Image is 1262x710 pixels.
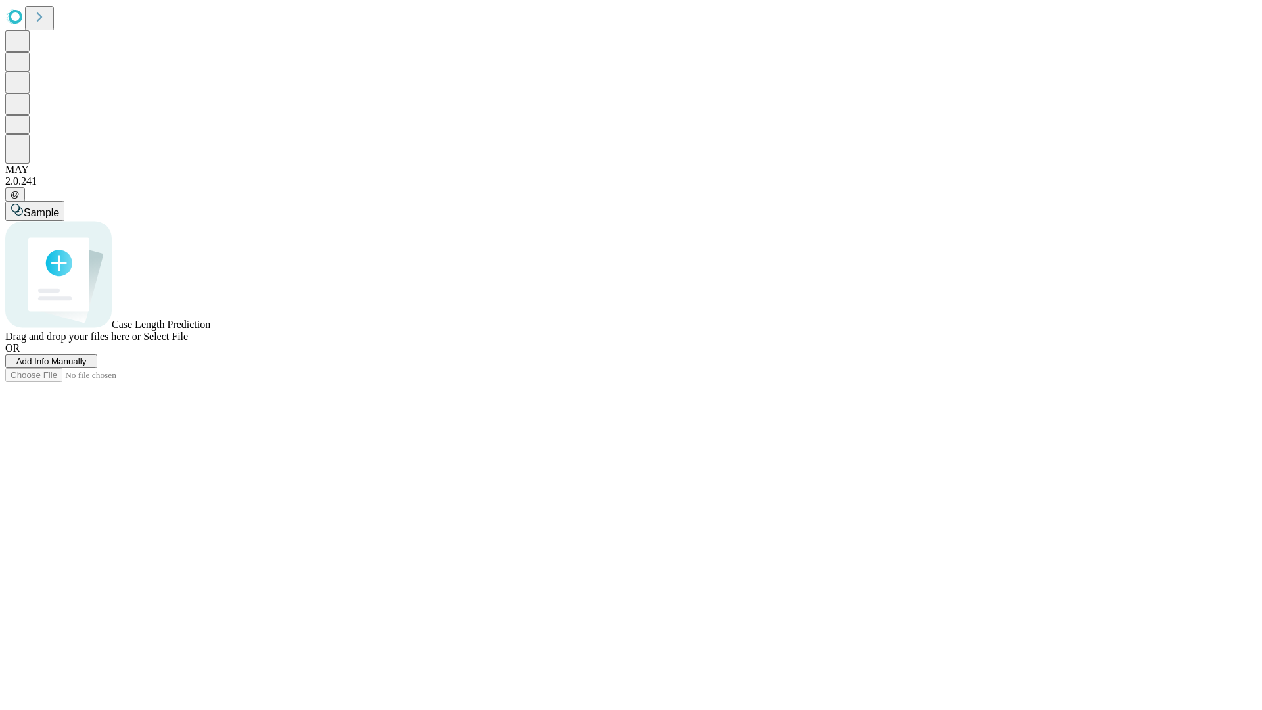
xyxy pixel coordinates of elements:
button: @ [5,187,25,201]
span: Select File [143,331,188,342]
button: Add Info Manually [5,354,97,368]
span: @ [11,189,20,199]
span: Case Length Prediction [112,319,210,330]
span: OR [5,343,20,354]
div: 2.0.241 [5,176,1257,187]
button: Sample [5,201,64,221]
span: Drag and drop your files here or [5,331,141,342]
span: Sample [24,207,59,218]
div: MAY [5,164,1257,176]
span: Add Info Manually [16,356,87,366]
